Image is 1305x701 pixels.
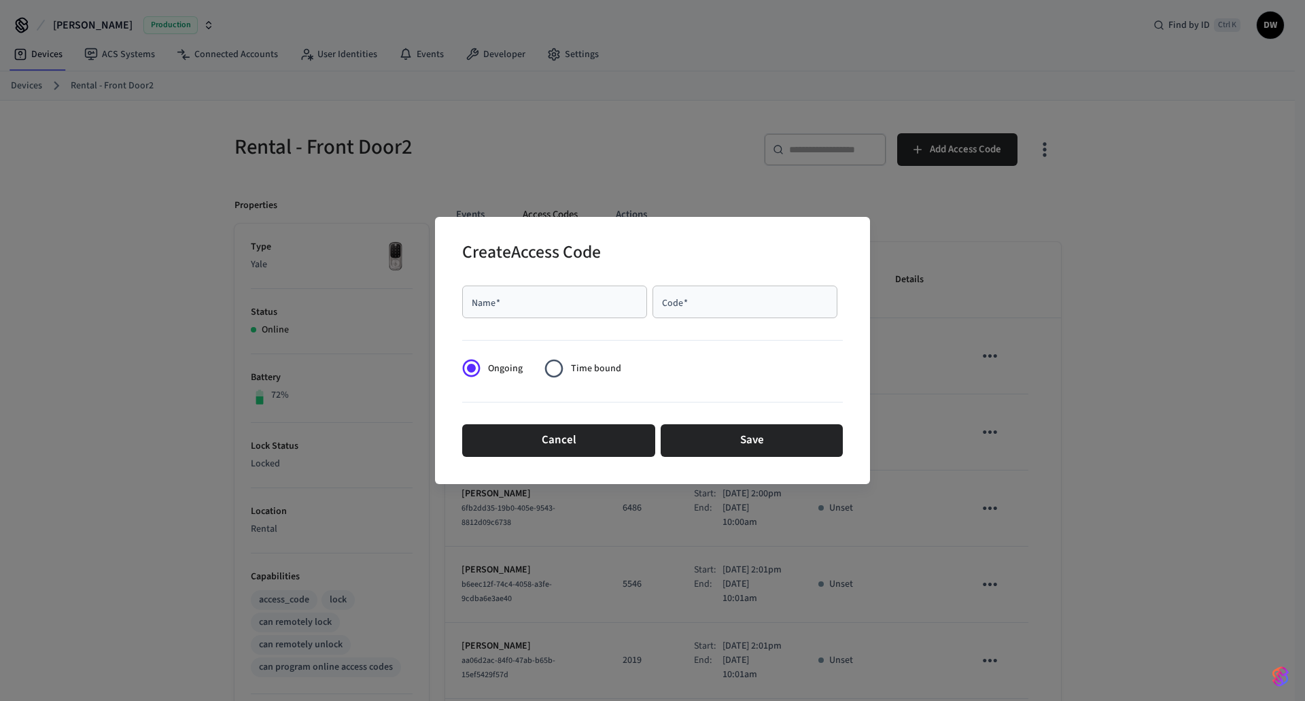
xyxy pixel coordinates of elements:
button: Cancel [462,424,655,457]
span: Ongoing [488,362,523,376]
h2: Create Access Code [462,233,601,275]
span: Time bound [571,362,621,376]
button: Save [661,424,843,457]
img: SeamLogoGradient.69752ec5.svg [1272,666,1289,687]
